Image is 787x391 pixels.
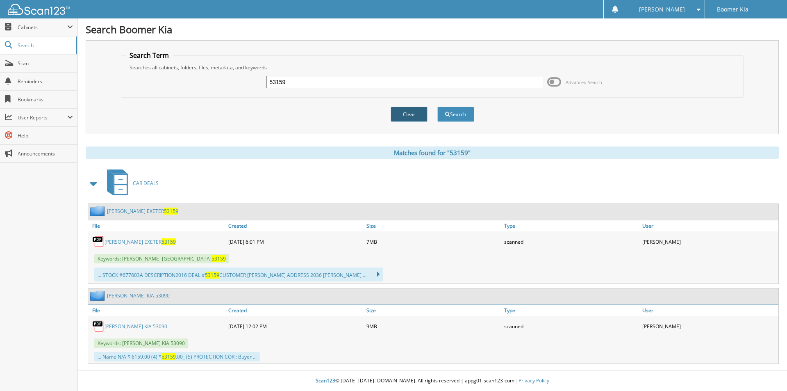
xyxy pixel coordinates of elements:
a: File [88,305,226,316]
div: scanned [502,233,640,250]
a: [PERSON_NAME] KIA 53090 [105,323,167,330]
div: [DATE] 12:02 PM [226,318,364,334]
span: User Reports [18,114,67,121]
span: 53159 [164,208,178,215]
span: Bookmarks [18,96,73,103]
a: [PERSON_NAME] EXETER53159 [105,238,176,245]
span: Boomer Kia [717,7,748,12]
span: 53159 [161,238,176,245]
div: [DATE] 6:01 PM [226,233,364,250]
span: [PERSON_NAME] [639,7,685,12]
a: CAR DEALS [102,167,159,199]
span: Reminders [18,78,73,85]
a: Type [502,305,640,316]
img: folder2.png [90,290,107,301]
div: scanned [502,318,640,334]
a: User [640,305,778,316]
legend: Search Term [125,51,173,60]
span: Announcements [18,150,73,157]
div: [PERSON_NAME] [640,233,778,250]
div: ... STOCK #677603A DESCRIPTION2016 DEAL # CUSTOMER [PERSON_NAME] ADDRESS 2036 [PERSON_NAME] ... [94,268,383,281]
span: Keywords: [PERSON_NAME] [GEOGRAPHIC_DATA] [94,254,229,263]
div: 9MB [364,318,503,334]
iframe: Chat Widget [746,352,787,391]
span: Cabinets [18,24,67,31]
span: Advanced Search [566,79,602,85]
span: Help [18,132,73,139]
a: [PERSON_NAME] KIA 53090 [107,292,170,299]
a: File [88,220,226,231]
a: User [640,220,778,231]
span: 53159 [212,255,226,262]
span: Keywords: [PERSON_NAME] KIA 53090 [94,338,188,348]
button: Search [437,107,474,122]
img: scan123-logo-white.svg [8,4,70,15]
a: Size [364,305,503,316]
a: Size [364,220,503,231]
a: [PERSON_NAME] EXETER53159 [107,208,178,215]
div: [PERSON_NAME] [640,318,778,334]
img: folder2.png [90,206,107,216]
img: PDF.png [92,320,105,332]
div: Searches all cabinets, folders, files, metadata, and keywords [125,64,739,71]
span: Scan123 [316,377,335,384]
button: Clear [391,107,428,122]
div: © [DATE]-[DATE] [DOMAIN_NAME]. All rights reserved | appg01-scan123-com | [77,371,787,391]
img: PDF.png [92,236,105,248]
div: Matches found for "53159" [86,146,779,159]
span: CAR DEALS [133,180,159,187]
a: Created [226,220,364,231]
a: Created [226,305,364,316]
div: ... Name N/A $ 6159.00 (4) $ .00_ (5) PROTECTION COR : Buyer ... [94,352,260,361]
span: 53159 [205,272,219,279]
a: Type [502,220,640,231]
h1: Search Boomer Kia [86,23,779,36]
a: Privacy Policy [519,377,549,384]
div: 7MB [364,233,503,250]
span: Scan [18,60,73,67]
span: Search [18,42,72,49]
span: 53159 [161,353,176,360]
